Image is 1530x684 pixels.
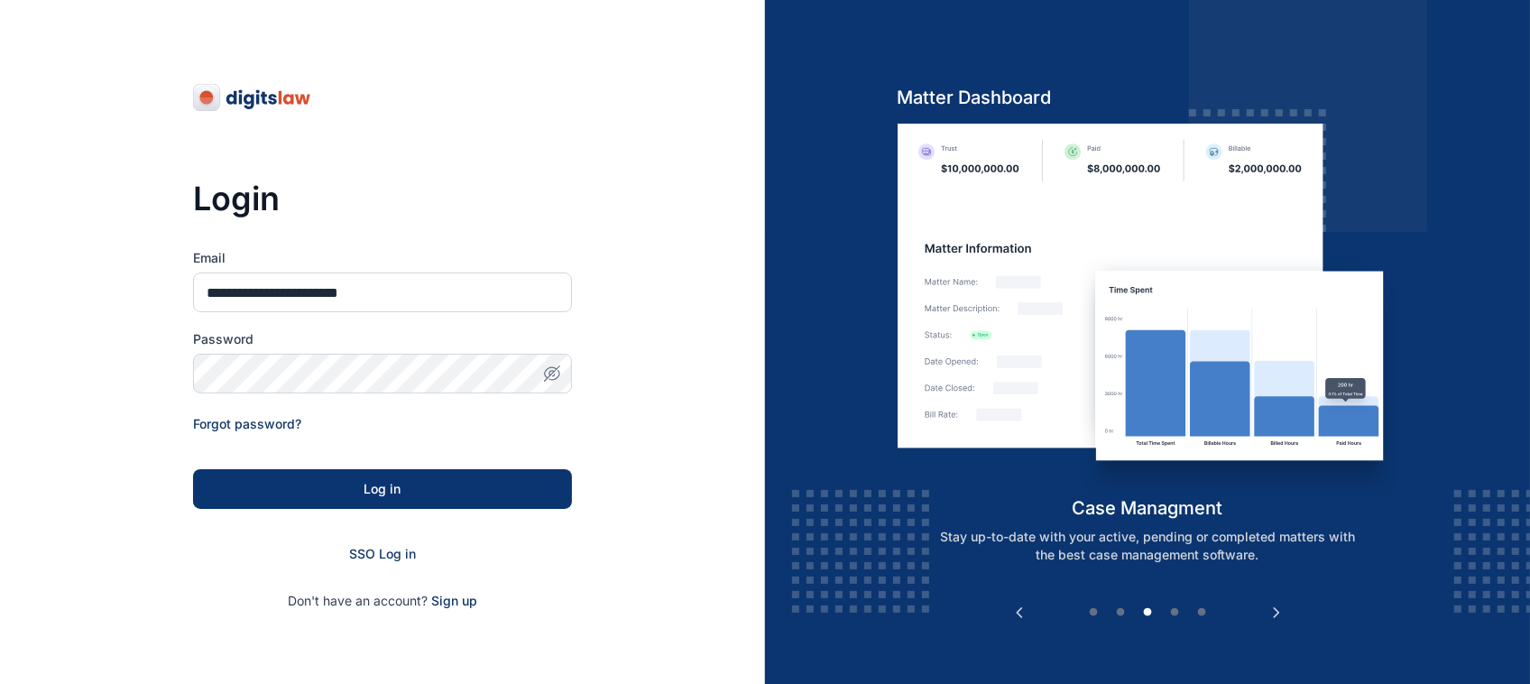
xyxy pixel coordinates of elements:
[193,180,572,217] h3: Login
[431,592,477,610] span: Sign up
[431,593,477,608] a: Sign up
[1138,604,1157,622] button: 3
[898,124,1398,495] img: case-management
[898,495,1398,521] h5: case managment
[1166,604,1184,622] button: 4
[193,330,572,348] label: Password
[193,469,572,509] button: Log in
[193,83,312,112] img: digitslaw-logo
[1084,604,1102,622] button: 1
[1193,604,1211,622] button: 5
[917,528,1378,564] p: Stay up-to-date with your active, pending or completed matters with the best case management soft...
[193,249,572,267] label: Email
[193,592,572,610] p: Don't have an account?
[349,546,416,561] a: SSO Log in
[1111,604,1129,622] button: 2
[1267,604,1286,622] button: Next
[1010,604,1028,622] button: Previous
[193,416,301,431] a: Forgot password?
[222,480,543,498] div: Log in
[898,85,1398,110] h5: Matter Dashboard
